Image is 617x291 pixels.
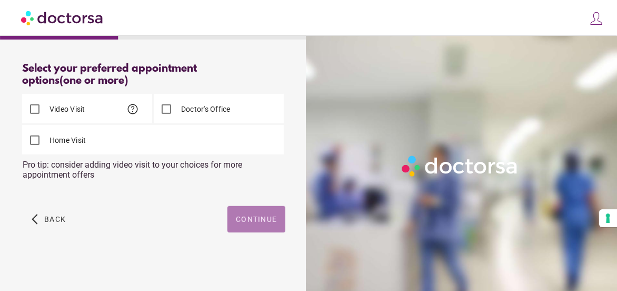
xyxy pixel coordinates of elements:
img: Logo-Doctorsa-trans-White-partial-flat.png [399,152,522,180]
img: Doctorsa.com [21,6,104,30]
div: Pro tip: consider adding video visit to your choices for more appointment offers [22,154,285,180]
span: help [126,103,139,115]
label: Doctor's Office [179,104,231,114]
label: Home Visit [47,135,86,145]
div: Select your preferred appointment options [22,63,285,87]
label: Video Visit [47,104,85,114]
button: arrow_back_ios Back [27,206,70,232]
span: (one or more) [59,75,128,87]
button: Continue [227,206,285,232]
span: Continue [236,215,277,224]
img: icons8-customer-100.png [589,11,604,26]
button: Your consent preferences for tracking technologies [599,209,617,227]
span: Back [44,215,66,224]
